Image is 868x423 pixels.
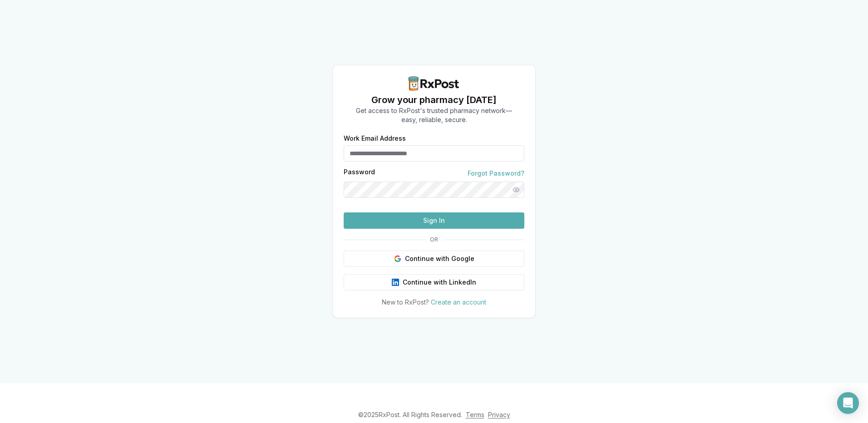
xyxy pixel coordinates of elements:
img: RxPost Logo [405,76,463,91]
h1: Grow your pharmacy [DATE] [356,93,512,106]
span: New to RxPost? [382,298,429,306]
button: Continue with LinkedIn [344,274,524,290]
a: Forgot Password? [468,169,524,178]
div: Open Intercom Messenger [837,392,859,414]
img: LinkedIn [392,279,399,286]
button: Show password [508,182,524,198]
a: Terms [466,411,484,418]
span: OR [426,236,442,243]
button: Continue with Google [344,251,524,267]
a: Create an account [431,298,486,306]
p: Get access to RxPost's trusted pharmacy network— easy, reliable, secure. [356,106,512,124]
img: Google [394,255,401,262]
label: Work Email Address [344,135,524,142]
label: Password [344,169,375,178]
a: Privacy [488,411,510,418]
button: Sign In [344,212,524,229]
